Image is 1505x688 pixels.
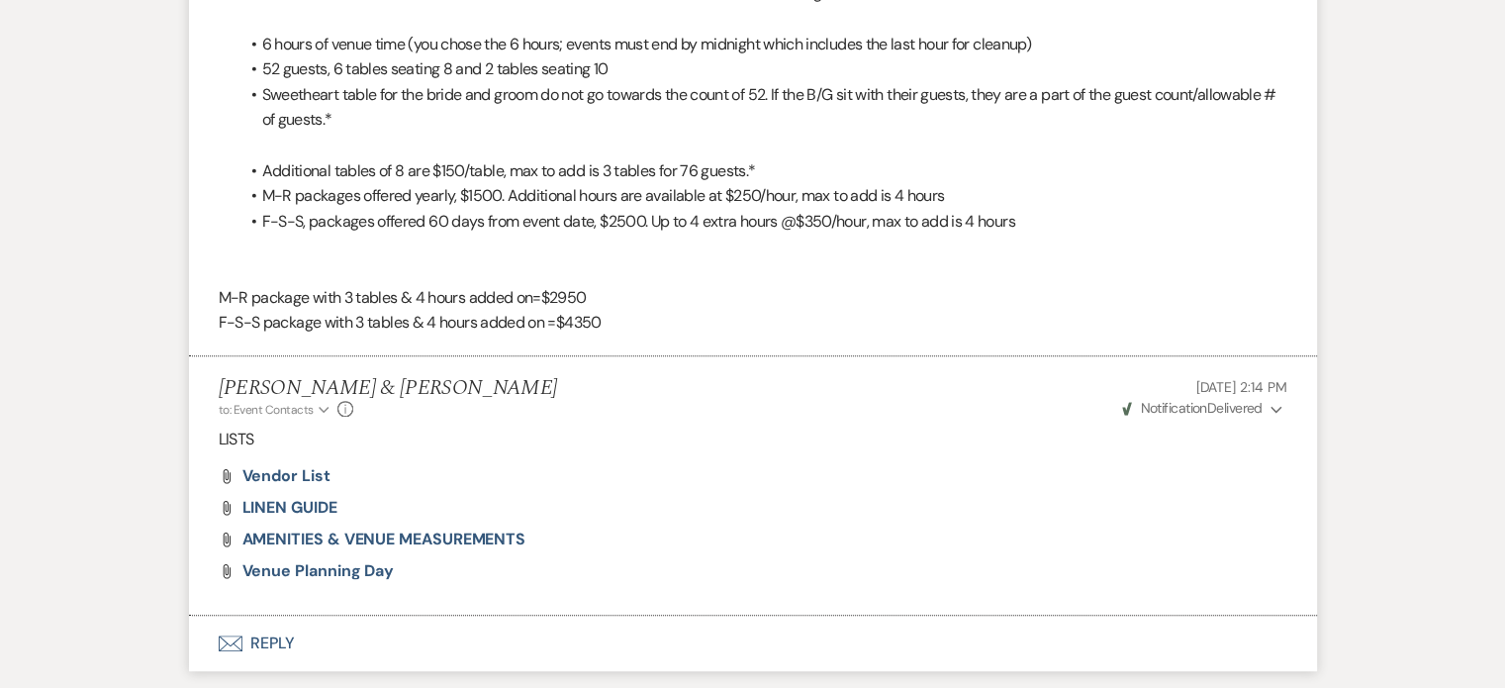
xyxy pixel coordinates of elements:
[1140,399,1206,417] span: Notification
[1122,399,1263,417] span: Delivered
[1195,378,1286,396] span: [DATE] 2:14 PM
[242,560,395,581] span: Venue Planning Day
[238,209,1287,235] li: F-S-S, packages offered 60 days from event date, $2500. Up to 4 extra hours @$350/hour, max to ad...
[219,427,1287,452] p: LISTS
[238,82,1287,133] li: Sweetheart table for the bride and groom do not go towards the count of 52. If the B/G sit with t...
[219,401,332,419] button: to: Event Contacts
[242,465,330,486] span: Vendor List
[219,285,1287,311] p: M-R package with 3 tables & 4 hours added on=$2950
[238,56,1287,82] li: 52 guests, 6 tables seating 8 and 2 tables seating 10
[238,158,1287,184] li: Additional tables of 8 are $150/table, max to add is 3 tables for 76 guests.*
[242,529,526,549] span: AMENITIES & VENUE MEASUREMENTS
[189,616,1317,671] button: Reply
[242,497,337,518] span: LINEN GUIDE
[242,468,330,484] a: Vendor List
[238,183,1287,209] li: M-R packages offered yearly, $1500. Additional hours are available at $250/hour, max to add is 4 ...
[1119,398,1286,419] button: NotificationDelivered
[219,402,314,418] span: to: Event Contacts
[219,376,558,401] h5: [PERSON_NAME] & [PERSON_NAME]
[238,32,1287,57] li: 6 hours of venue time (you chose the 6 hours; events must end by midnight which includes the last...
[242,532,526,547] a: AMENITIES & VENUE MEASUREMENTS
[242,563,395,579] a: Venue Planning Day
[242,500,337,516] a: LINEN GUIDE
[219,310,1287,336] p: F-S-S package with 3 tables & 4 hours added on =$4350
